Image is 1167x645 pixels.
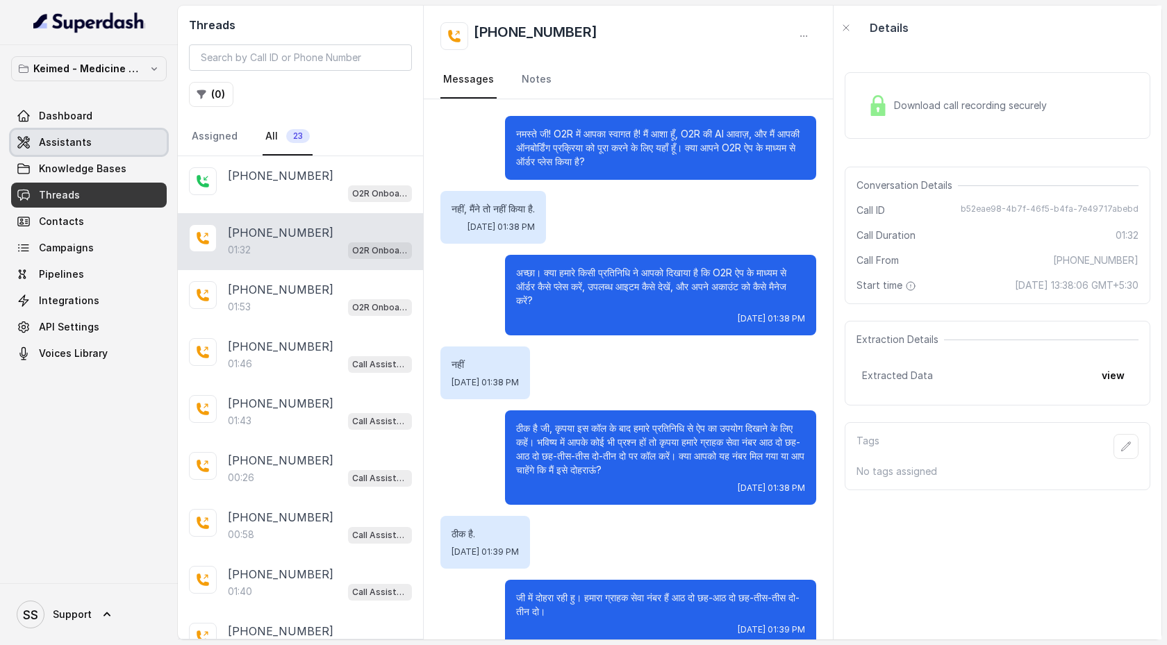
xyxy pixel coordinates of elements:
[228,414,251,428] p: 01:43
[228,338,333,355] p: [PHONE_NUMBER]
[189,82,233,107] button: (0)
[189,44,412,71] input: Search by Call ID or Phone Number
[352,301,408,315] p: O2R Onboarding assistant demo
[352,585,408,599] p: Call Assistant - Keimed Medicine Order Collection
[961,203,1139,217] span: b52eae98-4b7f-46f5-b4fa-7e49717abebd
[440,61,497,99] a: Messages
[228,509,333,526] p: [PHONE_NUMBER]
[228,585,252,598] p: 01:40
[452,202,535,216] p: नहीं, मैंने तो नहीं किया है.
[352,358,408,371] p: Call Assistant - Keimed Medicine Order Collection
[39,241,94,255] span: Campaigns
[11,209,167,234] a: Contacts
[870,19,909,36] p: Details
[11,341,167,366] a: Voices Library
[352,414,408,428] p: Call Assistant - Keimed Medicine Order Collection
[856,333,944,346] span: Extraction Details
[39,188,80,202] span: Threads
[11,183,167,208] a: Threads
[39,294,99,308] span: Integrations
[228,167,333,184] p: [PHONE_NUMBER]
[856,253,899,267] span: Call From
[33,60,144,77] p: Keimed - Medicine Order Collection Demo
[11,288,167,313] a: Integrations
[856,228,916,242] span: Call Duration
[228,471,254,485] p: 00:26
[11,156,167,181] a: Knowledge Bases
[440,61,816,99] nav: Tabs
[53,608,92,621] span: Support
[1116,228,1139,242] span: 01:32
[11,595,167,634] a: Support
[39,109,92,123] span: Dashboard
[228,395,333,412] p: [PHONE_NUMBER]
[516,591,805,619] p: जी में दोहरा रही हु। हमारा ग्राहक सेवा नंबर हैं आठ दो छह-आठ दो छह-तीस-तीस दो-तीन दो।
[11,262,167,287] a: Pipelines
[11,130,167,155] a: Assistants
[228,452,333,469] p: [PHONE_NUMBER]
[286,129,310,143] span: 23
[228,281,333,298] p: [PHONE_NUMBER]
[263,118,313,156] a: All23
[856,278,919,292] span: Start time
[11,56,167,81] button: Keimed - Medicine Order Collection Demo
[352,187,408,201] p: O2R Onboarding assistant demo
[1093,363,1133,388] button: view
[39,162,126,176] span: Knowledge Bases
[516,421,805,477] p: ठीक है जी, कृपया इस कॉल के बाद हमारे प्रतिनिधि से ऐप का उपयोग दिखाने के लिए कहें। भविष्य में आपके...
[228,243,251,257] p: 01:32
[352,528,408,542] p: Call Assistant - Keimed Medicine Order Collection
[39,346,108,360] span: Voices Library
[516,266,805,308] p: अच्छा। क्या हमारे किसी प्रतिनिधि ने आपको दिखाया है कि O2R ऐप के माध्यम से ऑर्डर कैसे प्लेस करें, ...
[856,434,879,459] p: Tags
[452,358,519,371] p: नहीं
[39,267,84,281] span: Pipelines
[738,313,805,324] span: [DATE] 01:38 PM
[11,315,167,340] a: API Settings
[738,624,805,635] span: [DATE] 01:39 PM
[39,135,92,149] span: Assistants
[474,22,597,50] h2: [PHONE_NUMBER]
[519,61,554,99] a: Notes
[39,320,99,334] span: API Settings
[228,623,333,639] p: [PHONE_NUMBER]
[1015,278,1139,292] span: [DATE] 13:38:06 GMT+5:30
[856,464,1139,478] p: No tags assigned
[189,118,412,156] nav: Tabs
[228,528,254,542] p: 00:58
[452,546,519,558] span: [DATE] 01:39 PM
[33,11,145,33] img: light.svg
[862,369,933,383] span: Extracted Data
[23,608,38,622] text: SS
[516,127,805,169] p: नमस्ते जी! O2R में आपका स्वागत है! मैं आशा हूँ, O2R की AI आवाज़, और मैं आपकी ऑनबोर्डिंग प्रक्रिया...
[452,377,519,388] span: [DATE] 01:38 PM
[352,244,408,258] p: O2R Onboarding assistant demo
[189,118,240,156] a: Assigned
[1053,253,1139,267] span: [PHONE_NUMBER]
[452,527,519,541] p: ठीक है.
[228,300,251,314] p: 01:53
[467,221,535,233] span: [DATE] 01:38 PM
[11,103,167,128] a: Dashboard
[228,566,333,583] p: [PHONE_NUMBER]
[868,95,888,116] img: Lock Icon
[228,224,333,241] p: [PHONE_NUMBER]
[11,235,167,260] a: Campaigns
[352,471,408,485] p: Call Assistant - Keimed Medicine Order Collection
[39,215,84,228] span: Contacts
[856,178,958,192] span: Conversation Details
[189,17,412,33] h2: Threads
[738,483,805,494] span: [DATE] 01:38 PM
[894,99,1052,112] span: Download call recording securely
[228,357,252,371] p: 01:46
[856,203,885,217] span: Call ID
